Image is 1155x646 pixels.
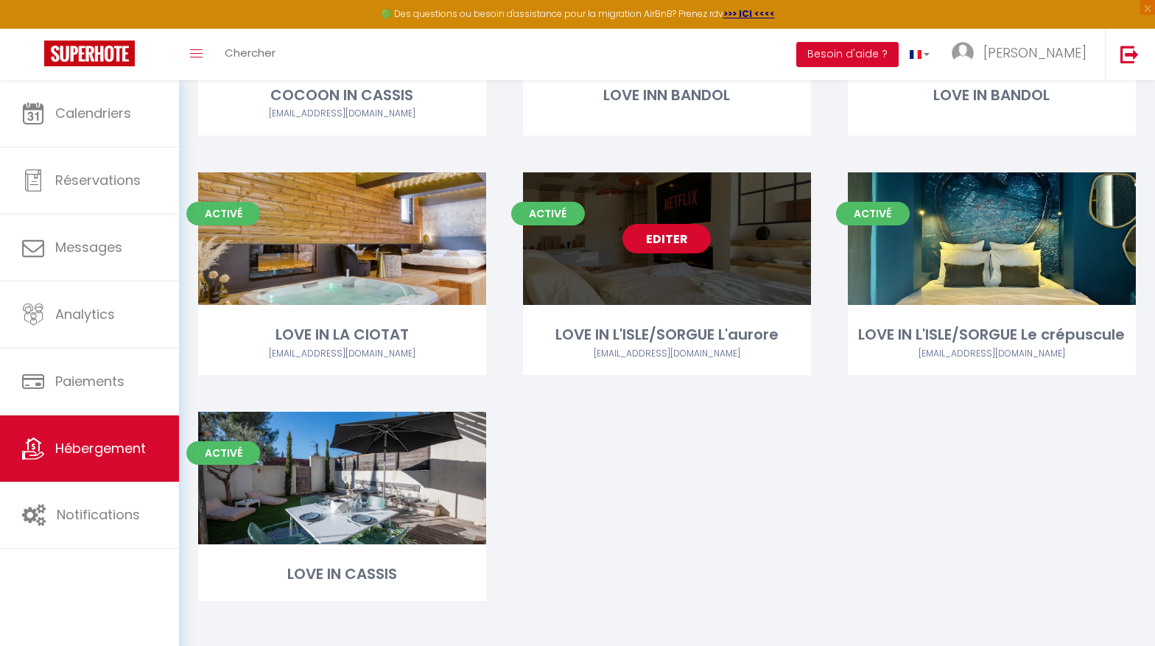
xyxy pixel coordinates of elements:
img: logout [1120,45,1139,63]
a: ... [PERSON_NAME] [941,29,1105,80]
div: Airbnb [198,107,486,121]
a: >>> ICI <<<< [723,7,775,20]
img: ... [952,42,974,64]
span: Paiements [55,372,124,390]
div: LOVE IN L'ISLE/SORGUE Le crépuscule [848,323,1136,346]
a: Editer [622,224,711,253]
div: LOVE IN L'ISLE/SORGUE L'aurore [523,323,811,346]
span: Activé [836,202,910,225]
button: Besoin d'aide ? [796,42,899,67]
span: Activé [186,441,260,465]
div: LOVE IN BANDOL [848,84,1136,107]
span: Calendriers [55,104,131,122]
div: Airbnb [198,347,486,361]
div: COCOON IN CASSIS [198,84,486,107]
div: Airbnb [848,347,1136,361]
a: Chercher [214,29,287,80]
span: Activé [511,202,585,225]
span: Réservations [55,171,141,189]
img: Super Booking [44,41,135,66]
div: Airbnb [523,347,811,361]
span: Analytics [55,305,115,323]
div: LOVE INN BANDOL [523,84,811,107]
div: LOVE IN LA CIOTAT [198,323,486,346]
span: Chercher [225,45,275,60]
span: [PERSON_NAME] [983,43,1086,62]
span: Messages [55,238,122,256]
span: Notifications [57,505,140,524]
span: Activé [186,202,260,225]
span: Hébergement [55,439,146,457]
div: LOVE IN CASSIS [198,563,486,586]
